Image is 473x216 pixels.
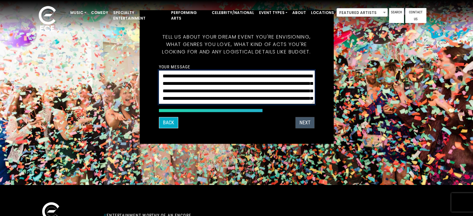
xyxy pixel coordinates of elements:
[159,25,314,63] h5: Tell us about your dream event you're envisioning, what genres you love, what kind of acts you're...
[336,8,388,17] span: Featured Artists
[68,7,89,18] a: Music
[32,4,63,34] img: ece_new_logo_whitev2-1.png
[337,8,387,17] span: Featured Artists
[389,8,404,23] a: Search
[308,7,336,18] a: Locations
[169,7,209,24] a: Performing Arts
[89,7,111,18] a: Comedy
[290,7,308,18] a: About
[209,7,257,18] a: Celebrity/National
[257,7,290,18] a: Event Types
[111,7,169,24] a: Specialty Entertainment
[295,117,314,128] button: Next
[159,64,190,69] label: Your message
[159,117,178,128] button: Back
[405,8,426,23] a: Contact Us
